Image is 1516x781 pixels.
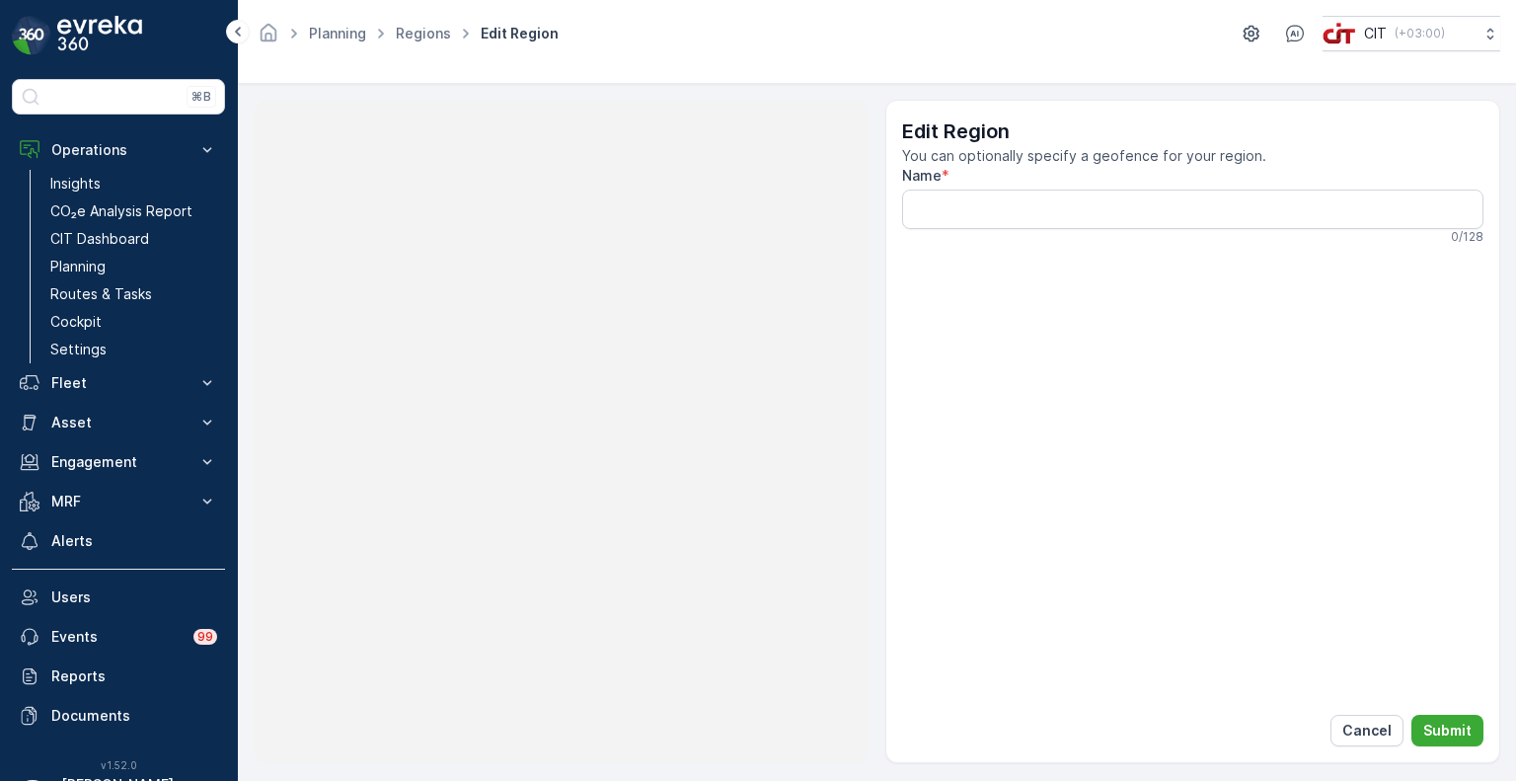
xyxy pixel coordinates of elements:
[51,666,217,686] p: Reports
[1423,721,1472,741] p: Submit
[12,442,225,482] button: Engagement
[12,657,225,696] a: Reports
[1411,715,1483,746] button: Submit
[51,531,217,551] p: Alerts
[191,89,211,105] p: ⌘B
[50,284,152,304] p: Routes & Tasks
[42,197,225,225] a: CO₂e Analysis Report
[50,174,101,194] p: Insights
[12,363,225,403] button: Fleet
[396,25,451,41] a: Regions
[12,521,225,561] a: Alerts
[258,30,279,46] a: Homepage
[1323,23,1356,44] img: cit-logo_pOk6rL0.png
[12,617,225,657] a: Events99
[12,578,225,617] a: Users
[50,229,149,249] p: CIT Dashboard
[12,482,225,521] button: MRF
[12,16,51,55] img: logo
[12,759,225,771] span: v 1.52.0
[51,706,217,726] p: Documents
[1330,715,1403,746] button: Cancel
[902,146,1484,166] span: You can optionally specify a geofence for your region.
[42,253,225,280] a: Planning
[51,140,186,160] p: Operations
[51,627,182,647] p: Events
[12,130,225,170] button: Operations
[51,452,186,472] p: Engagement
[51,413,186,432] p: Asset
[902,117,1484,146] p: Edit Region
[42,170,225,197] a: Insights
[12,403,225,442] button: Asset
[1451,229,1483,245] p: 0 / 128
[197,629,213,645] p: 99
[51,587,217,607] p: Users
[42,308,225,336] a: Cockpit
[1323,16,1500,51] button: CIT(+03:00)
[1395,26,1445,41] p: ( +03:00 )
[51,492,186,511] p: MRF
[42,225,225,253] a: CIT Dashboard
[50,312,102,332] p: Cockpit
[309,25,366,41] a: Planning
[51,373,186,393] p: Fleet
[902,167,942,184] label: Name
[50,340,107,359] p: Settings
[1364,24,1387,43] p: CIT
[50,257,106,276] p: Planning
[57,16,142,55] img: logo_dark-DEwI_e13.png
[12,696,225,736] a: Documents
[1342,721,1392,741] p: Cancel
[477,24,563,43] span: Edit Region
[50,201,192,221] p: CO₂e Analysis Report
[42,336,225,363] a: Settings
[42,280,225,308] a: Routes & Tasks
